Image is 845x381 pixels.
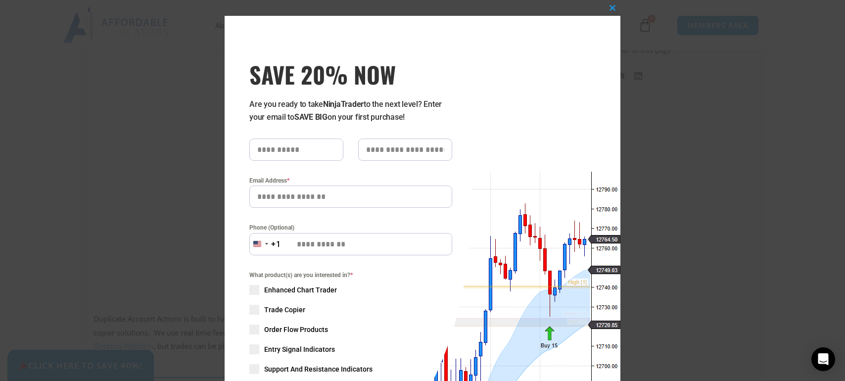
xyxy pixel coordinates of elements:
[271,238,281,251] div: +1
[294,112,328,122] strong: SAVE BIG
[249,176,452,186] label: Email Address
[264,285,337,295] span: Enhanced Chart Trader
[249,285,452,295] label: Enhanced Chart Trader
[249,364,452,374] label: Support And Resistance Indicators
[249,223,452,233] label: Phone (Optional)
[249,270,452,280] span: What product(s) are you interested in?
[264,364,373,374] span: Support And Resistance Indicators
[264,325,328,334] span: Order Flow Products
[249,98,452,124] p: Are you ready to take to the next level? Enter your email to on your first purchase!
[249,233,281,255] button: Selected country
[249,325,452,334] label: Order Flow Products
[264,344,335,354] span: Entry Signal Indicators
[264,305,305,315] span: Trade Copier
[249,344,452,354] label: Entry Signal Indicators
[249,305,452,315] label: Trade Copier
[811,347,835,371] div: Open Intercom Messenger
[249,60,452,88] span: SAVE 20% NOW
[323,99,364,109] strong: NinjaTrader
